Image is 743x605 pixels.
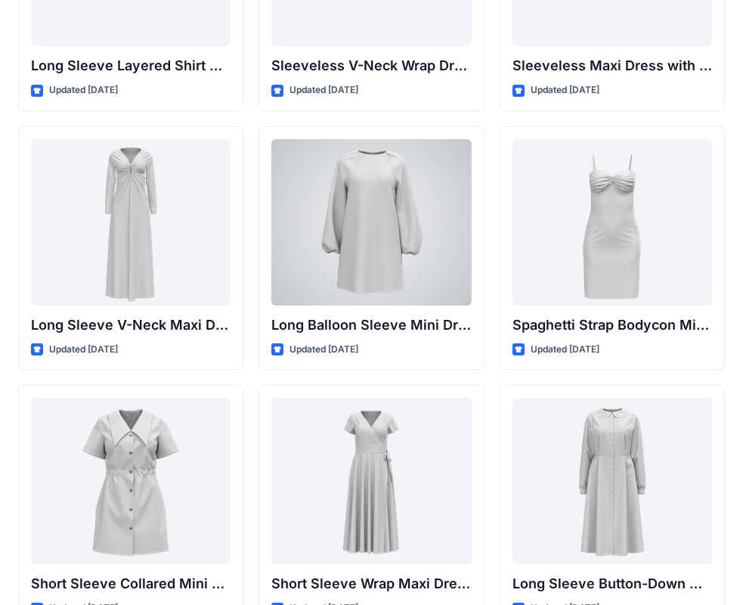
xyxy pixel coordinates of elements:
[49,82,118,98] p: Updated [DATE]
[31,315,231,336] p: Long Sleeve V-Neck Maxi Dress with Twisted Detail
[31,55,231,76] p: Long Sleeve Layered Shirt Dress with Drawstring Waist
[289,342,358,358] p: Updated [DATE]
[531,82,599,98] p: Updated [DATE]
[271,315,471,336] p: Long Balloon Sleeve Mini Dress
[271,55,471,76] p: Sleeveless V-Neck Wrap Dress
[271,398,471,564] a: Short Sleeve Wrap Maxi Dress
[49,342,118,358] p: Updated [DATE]
[31,398,231,564] a: Short Sleeve Collared Mini Dress with Drawstring Waist
[289,82,358,98] p: Updated [DATE]
[512,398,712,564] a: Long Sleeve Button-Down Midi Dress
[512,315,712,336] p: Spaghetti Strap Bodycon Mini Dress with Bust Detail
[271,139,471,306] a: Long Balloon Sleeve Mini Dress
[271,573,471,594] p: Short Sleeve Wrap Maxi Dress
[512,573,712,594] p: Long Sleeve Button-Down Midi Dress
[512,55,712,76] p: Sleeveless Maxi Dress with Twist Detail and Slit
[512,139,712,306] a: Spaghetti Strap Bodycon Mini Dress with Bust Detail
[31,573,231,594] p: Short Sleeve Collared Mini Dress with Drawstring Waist
[531,342,599,358] p: Updated [DATE]
[31,139,231,306] a: Long Sleeve V-Neck Maxi Dress with Twisted Detail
